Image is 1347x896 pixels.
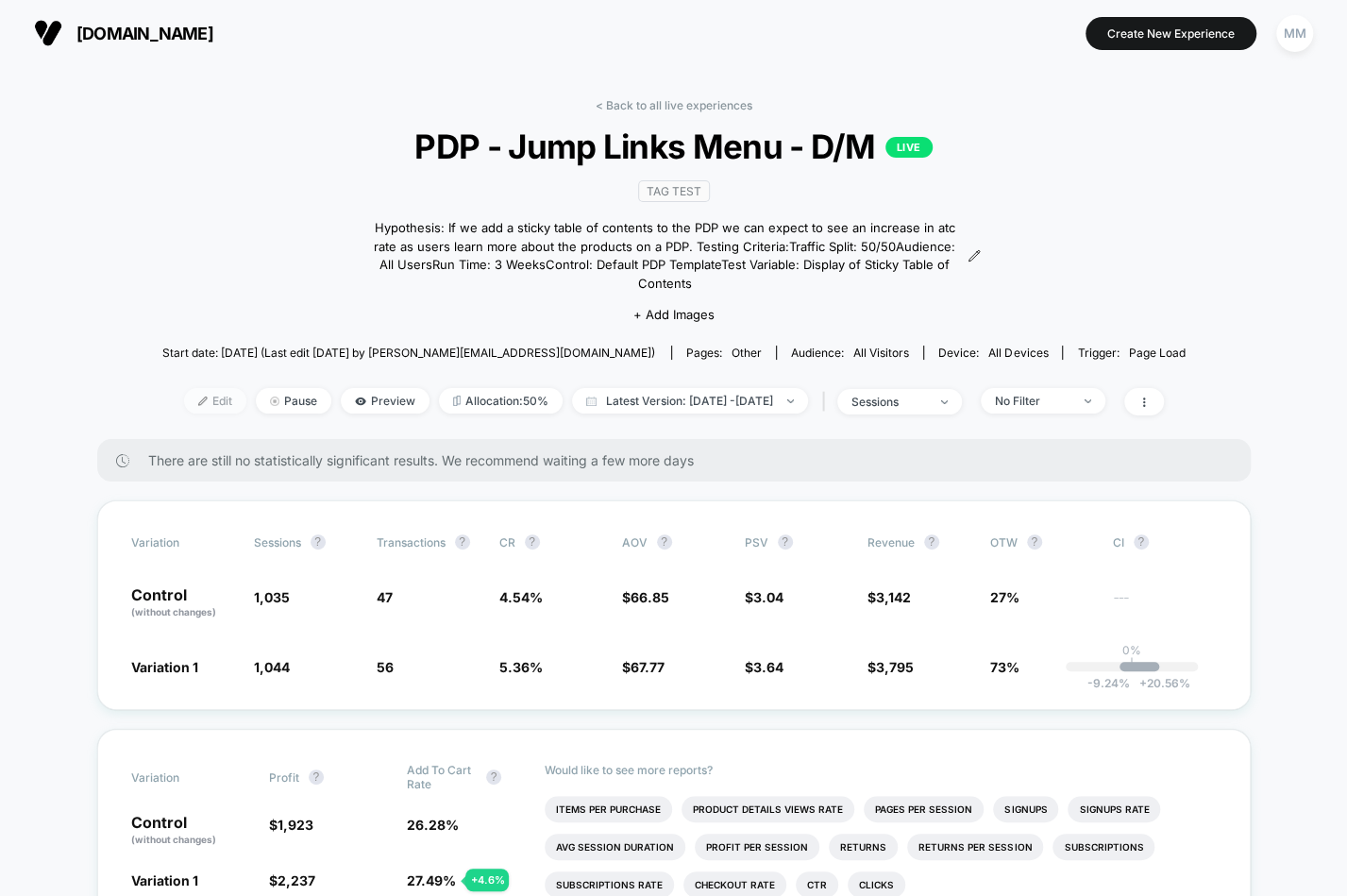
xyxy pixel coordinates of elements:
[76,24,213,43] span: [DOMAIN_NAME]
[254,659,290,675] span: 1,044
[695,834,819,860] li: Profit Per Session
[853,346,909,360] span: All Visitors
[377,535,446,549] span: Transactions
[213,127,1134,166] span: PDP - Jump Links Menu - D/M
[34,19,62,47] img: Visually logo
[633,307,715,322] span: + Add Images
[465,869,509,891] div: + 4.6 %
[657,534,672,549] button: ?
[254,535,301,549] span: Sessions
[1130,676,1190,690] span: 20.56 %
[1113,534,1217,549] span: CI
[867,589,911,605] span: $
[1068,796,1160,822] li: Signups Rate
[990,589,1019,605] span: 27%
[269,770,299,785] span: Profit
[407,817,459,833] span: 26.28 %
[1128,346,1185,360] span: Page Load
[778,534,793,549] button: ?
[198,397,208,406] img: edit
[851,395,927,409] div: sessions
[131,659,198,675] span: Variation 1
[1122,643,1141,657] p: 0%
[622,535,648,549] span: AOV
[686,346,762,360] div: Pages:
[407,763,477,791] span: Add To Cart Rate
[1077,346,1185,360] div: Trigger:
[499,589,543,605] span: 4.54 %
[455,534,470,549] button: ?
[269,817,313,833] span: $
[988,346,1048,360] span: all devices
[876,659,914,675] span: 3,795
[1085,399,1091,403] img: end
[131,763,235,791] span: Variation
[638,180,710,202] span: TAG Test
[1086,17,1256,50] button: Create New Experience
[745,535,768,549] span: PSV
[162,346,655,360] span: Start date: [DATE] (Last edit [DATE] by [PERSON_NAME][EMAIL_ADDRESS][DOMAIN_NAME])
[184,388,246,414] span: Edit
[377,589,393,605] span: 47
[254,589,290,605] span: 1,035
[28,18,219,48] button: [DOMAIN_NAME]
[622,589,669,605] span: $
[545,834,685,860] li: Avg Session Duration
[885,137,933,158] p: LIVE
[499,659,543,675] span: 5.36 %
[596,98,752,112] a: < Back to all live experiences
[270,397,279,406] img: end
[829,834,898,860] li: Returns
[1027,534,1042,549] button: ?
[341,388,429,414] span: Preview
[377,659,394,675] span: 56
[990,659,1019,675] span: 73%
[876,589,911,605] span: 3,142
[586,397,597,406] img: calendar
[278,872,315,888] span: 2,237
[1052,834,1154,860] li: Subscriptions
[545,796,672,822] li: Items Per Purchase
[366,219,962,293] span: Hypothesis: If we add a sticky table of contents to the PDP we can expect to see an increase in a...
[486,769,501,785] button: ?
[631,589,669,605] span: 66.85
[732,346,762,360] span: other
[631,659,665,675] span: 67.77
[923,346,1062,360] span: Device:
[990,534,1094,549] span: OTW
[753,589,783,605] span: 3.04
[131,815,250,847] p: Control
[753,659,783,675] span: 3.64
[864,796,984,822] li: Pages Per Session
[572,388,808,414] span: Latest Version: [DATE] - [DATE]
[1134,534,1149,549] button: ?
[278,817,313,833] span: 1,923
[499,535,515,549] span: CR
[867,659,914,675] span: $
[269,872,315,888] span: $
[407,872,456,888] span: 27.49 %
[745,659,783,675] span: $
[148,452,1213,468] span: There are still no statistically significant results. We recommend waiting a few more days
[131,606,216,617] span: (without changes)
[1139,676,1147,690] span: +
[682,796,854,822] li: Product Details Views Rate
[256,388,331,414] span: Pause
[745,589,783,605] span: $
[525,534,540,549] button: ?
[941,400,948,404] img: end
[311,534,326,549] button: ?
[993,796,1058,822] li: Signups
[131,834,216,845] span: (without changes)
[1113,592,1217,619] span: ---
[1087,676,1130,690] span: -9.24 %
[995,394,1070,408] div: No Filter
[867,535,915,549] span: Revenue
[1130,657,1134,671] p: |
[131,587,235,619] p: Control
[791,346,909,360] div: Audience:
[622,659,665,675] span: $
[453,396,461,406] img: rebalance
[787,399,794,403] img: end
[545,763,1216,777] p: Would like to see more reports?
